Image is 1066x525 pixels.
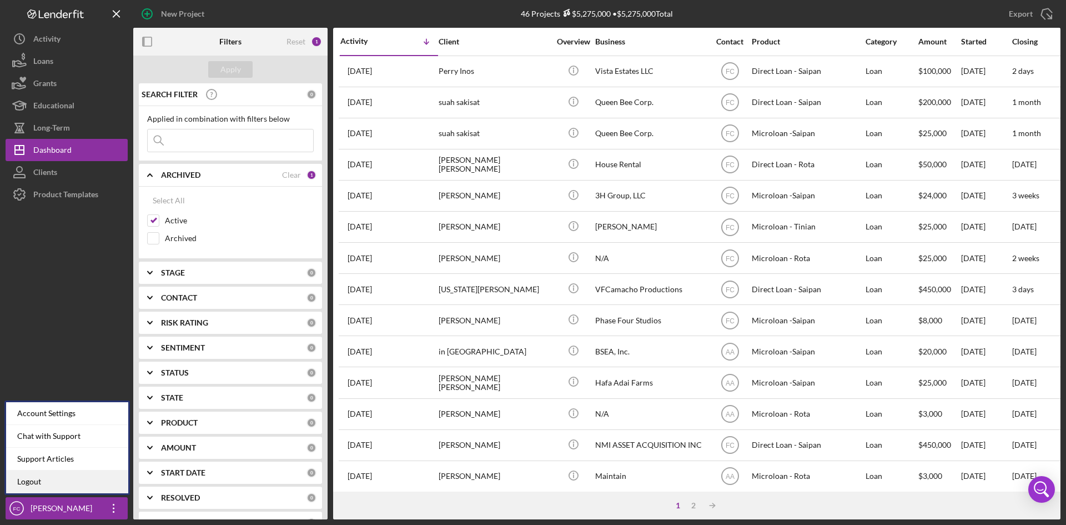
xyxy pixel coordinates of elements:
[33,183,98,208] div: Product Templates
[521,9,673,18] div: 46 Projects • $5,275,000 Total
[439,57,550,86] div: Perry Inos
[161,3,204,25] div: New Project
[961,212,1011,242] div: [DATE]
[752,181,863,211] div: Microloan -Saipan
[1012,471,1037,481] time: [DATE]
[208,61,253,78] button: Apply
[6,183,128,206] button: Product Templates
[752,462,863,491] div: Microloan - Rota
[752,150,863,179] div: Direct Loan - Rota
[595,119,706,148] div: Queen Bee Corp.
[286,37,305,46] div: Reset
[306,393,316,403] div: 0
[1012,97,1041,107] time: 1 month
[6,402,128,425] div: Account Settings
[595,462,706,491] div: Maintain
[33,50,53,75] div: Loans
[306,170,316,180] div: 1
[552,37,594,46] div: Overview
[1012,191,1039,200] time: 3 weeks
[918,409,942,418] span: $3,000
[866,212,917,242] div: Loan
[33,28,61,53] div: Activity
[33,117,70,142] div: Long-Term
[961,243,1011,273] div: [DATE]
[6,161,128,183] a: Clients
[161,468,205,477] b: START DATE
[6,28,128,50] a: Activity
[348,254,372,263] time: 2025-09-09 02:44
[686,501,701,510] div: 2
[348,347,372,356] time: 2025-08-18 10:03
[311,36,322,47] div: 1
[866,181,917,211] div: Loan
[1012,66,1034,76] time: 2 days
[348,222,372,231] time: 2025-09-17 03:22
[1012,316,1037,325] time: [DATE]
[752,431,863,460] div: Direct Loan - Saipan
[439,37,550,46] div: Client
[998,3,1060,25] button: Export
[752,337,863,366] div: Microloan -Saipan
[1012,284,1034,294] time: 3 days
[6,72,128,94] a: Grants
[1012,159,1037,169] time: [DATE]
[439,399,550,429] div: [PERSON_NAME]
[726,286,735,293] text: FC
[340,37,389,46] div: Activity
[306,418,316,428] div: 0
[153,189,185,212] div: Select All
[726,161,735,169] text: FC
[161,293,197,302] b: CONTACT
[348,160,372,169] time: 2025-09-17 09:58
[1028,476,1055,503] div: Open Intercom Messenger
[439,150,550,179] div: [PERSON_NAME] [PERSON_NAME]
[439,368,550,397] div: [PERSON_NAME] [PERSON_NAME]
[439,431,550,460] div: [PERSON_NAME]
[348,378,372,387] time: 2025-08-14 05:40
[752,243,863,273] div: Microloan - Rota
[1012,347,1037,356] time: [DATE]
[6,94,128,117] button: Educational
[725,348,734,356] text: AA
[725,411,734,418] text: AA
[918,440,951,449] span: $450,000
[709,37,751,46] div: Contact
[147,114,314,123] div: Applied in combination with filters below
[961,57,1011,86] div: [DATE]
[726,99,735,107] text: FC
[918,378,947,387] span: $25,000
[306,343,316,353] div: 0
[726,68,735,76] text: FC
[918,471,942,481] span: $3,000
[961,399,1011,429] div: [DATE]
[961,274,1011,304] div: [DATE]
[866,37,917,46] div: Category
[1012,409,1037,418] time: [DATE]
[866,88,917,117] div: Loan
[918,222,947,231] span: $25,000
[161,418,198,427] b: PRODUCT
[726,192,735,200] text: FC
[752,306,863,335] div: Microloan -Saipan
[726,442,735,449] text: FC
[439,119,550,148] div: suah sakisat
[6,50,128,72] button: Loans
[866,150,917,179] div: Loan
[1012,222,1037,231] time: [DATE]
[918,316,942,325] span: $8,000
[161,493,200,502] b: RESOLVED
[918,128,947,138] span: $25,000
[595,399,706,429] div: N/A
[306,89,316,99] div: 0
[918,66,951,76] span: $100,000
[6,425,128,448] div: Chat with Support
[6,139,128,161] a: Dashboard
[725,473,734,481] text: AA
[161,318,208,327] b: RISK RATING
[752,37,863,46] div: Product
[918,191,947,200] span: $24,000
[161,343,205,352] b: SENTIMENT
[439,306,550,335] div: [PERSON_NAME]
[752,368,863,397] div: Microloan -Saipan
